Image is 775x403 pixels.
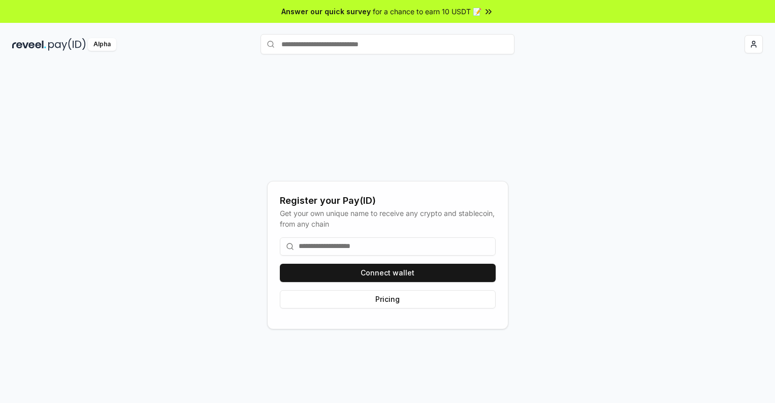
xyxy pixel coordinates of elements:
span: Answer our quick survey [281,6,371,17]
img: pay_id [48,38,86,51]
img: reveel_dark [12,38,46,51]
div: Alpha [88,38,116,51]
button: Pricing [280,290,496,308]
span: for a chance to earn 10 USDT 📝 [373,6,481,17]
button: Connect wallet [280,264,496,282]
div: Get your own unique name to receive any crypto and stablecoin, from any chain [280,208,496,229]
div: Register your Pay(ID) [280,194,496,208]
